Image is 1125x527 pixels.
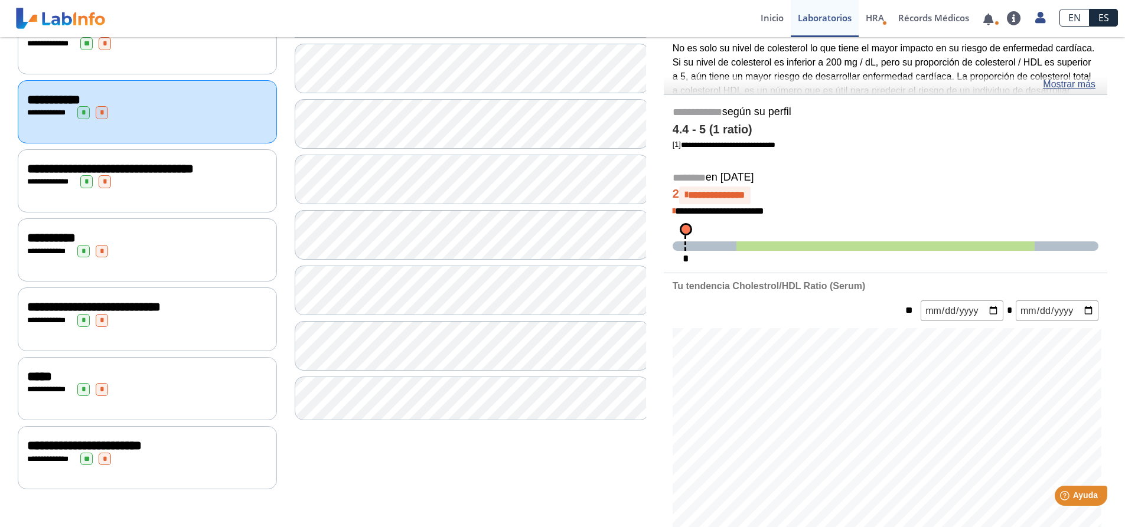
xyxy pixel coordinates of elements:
a: [1] [673,140,775,149]
input: mm/dd/yyyy [1016,300,1098,321]
h5: en [DATE] [673,171,1098,185]
h4: 4.4 - 5 (1 ratio) [673,123,1098,137]
a: Mostrar más [1043,77,1095,91]
b: Tu tendencia Cholestrol/HDL Ratio (Serum) [673,281,865,291]
a: ES [1090,9,1118,27]
h4: 2 [673,186,1098,204]
iframe: Help widget launcher [1020,481,1112,514]
h5: según su perfil [673,106,1098,119]
a: EN [1059,9,1090,27]
p: No es solo su nivel de colesterol lo que tiene el mayor impacto en su riesgo de enfermedad cardía... [673,41,1098,126]
span: HRA [866,12,884,24]
input: mm/dd/yyyy [921,300,1003,321]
